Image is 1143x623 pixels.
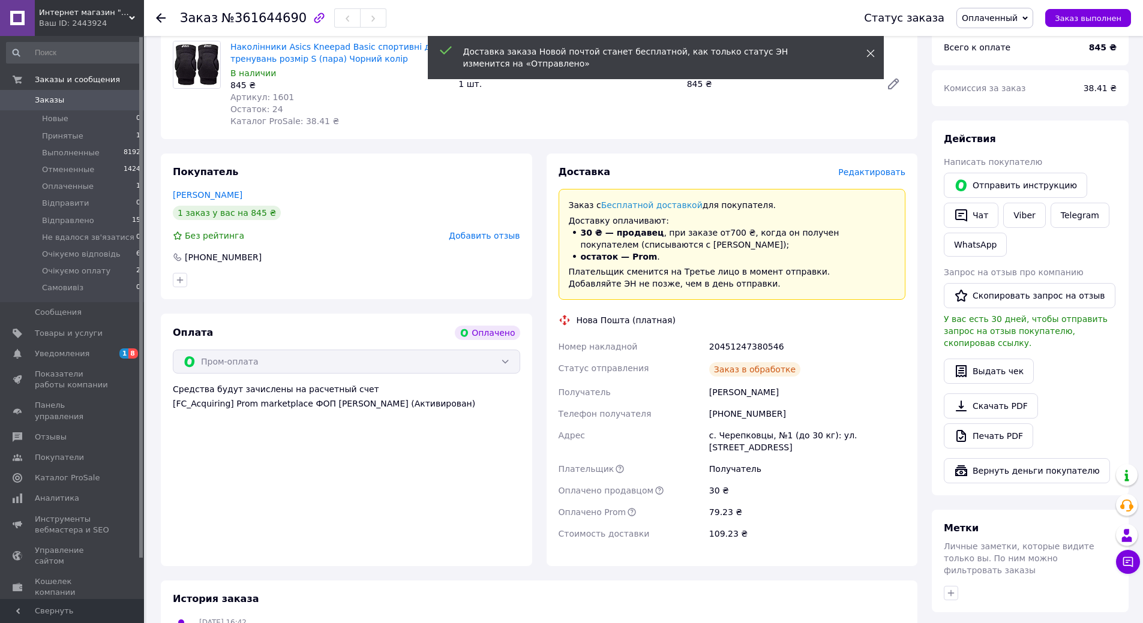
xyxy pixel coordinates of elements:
[569,199,896,212] p: Заказ с для покупателя.
[1084,83,1117,93] span: 38.41 ₴
[559,387,611,397] span: Получатель
[136,181,140,192] span: 1
[128,348,138,359] span: 8
[962,13,1018,23] span: Оплаченный
[559,409,652,419] span: Телефон получателя
[173,327,213,338] span: Оплата
[35,452,84,463] span: Покупатели
[944,423,1033,449] a: Печать PDF
[39,7,129,18] span: Интернет магазин "ЗаКупон"
[1116,550,1140,574] button: Чат с покупателем
[136,113,140,124] span: 0
[569,266,896,290] p: Плательщик сменится на Третье лицо в момент отправки. Добавляйте ЭН не позже, чем в день отправки.
[559,431,585,440] span: Адрес
[230,68,276,78] span: В наличии
[42,164,94,175] span: Отмененные
[707,523,908,544] div: 109.23 ₴
[156,12,166,24] div: Вернуться назад
[1045,9,1131,27] button: Заказ выполнен
[559,529,650,538] span: Стоимость доставки
[944,393,1038,419] a: Скачать PDF
[1003,203,1045,228] a: Viber
[944,203,998,228] button: Чат
[559,363,649,373] span: Статус отправления
[944,267,1084,277] span: Запрос на отзыв про компанию
[35,74,120,85] span: Заказы и сообщения
[136,232,140,243] span: 0
[569,227,896,251] li: , при заказе от 700 ₴ , когда он получен покупателем (списываются с [PERSON_NAME]);
[173,41,220,88] img: Наколінники Asics Kneepad Basic спортивні для тренувань розмір S (пара) Чорний колір
[42,266,110,276] span: Очікуємо оплату
[838,167,905,177] span: Редактировать
[230,42,441,64] a: Наколінники Asics Kneepad Basic спортивні для тренувань розмір S (пара) Чорний колір
[136,249,140,260] span: 6
[707,501,908,523] div: 79.23 ₴
[707,458,908,480] div: Получатель
[230,104,283,114] span: Остаток: 24
[944,157,1042,167] span: Написать покупателю
[581,228,664,237] b: 30 ₴ — продавец
[221,11,307,25] span: №361644690
[124,164,140,175] span: 1424
[39,18,144,29] div: Ваш ID: 2443924
[569,251,896,263] li: .
[944,283,1115,308] button: Скопировать запрос на отзыв
[42,198,89,209] span: Відправити
[944,359,1034,384] button: Выдать чек
[136,131,140,142] span: 1
[944,458,1110,483] button: Вернуть деньги покупателю
[230,92,294,102] span: Артикул: 1601
[180,11,218,25] span: Заказ
[707,336,908,357] div: 20451247380546
[35,95,64,106] span: Заказы
[1089,43,1117,52] b: 845 ₴
[1051,203,1109,228] a: Telegram
[35,472,100,483] span: Каталог ProSale
[35,493,79,504] span: Аналитика
[709,362,800,377] div: Заказ в обработке
[119,348,129,359] span: 1
[173,383,520,410] div: Средства будут зачислены на расчетный счет
[35,307,82,318] span: Сообщения
[559,486,654,495] span: Оплачено продавцом
[944,541,1094,575] span: Личные заметки, которые видите только вы. По ним можно фильтровать заказы
[449,231,520,240] span: Добавить отзыв
[136,282,140,293] span: 0
[35,328,103,339] span: Товары и услуги
[559,342,638,351] span: Номер накладной
[35,514,111,535] span: Инструменты вебмастера и SEO
[35,369,111,390] span: Показатели работы компании
[454,76,682,92] div: 1 шт.
[230,79,449,91] div: 845 ₴
[944,233,1007,257] a: WhatsApp
[42,249,121,260] span: Очікуємо відповідь
[707,425,908,458] div: с. Черепковцы, №1 (до 30 кг): ул. [STREET_ADDRESS]
[136,266,140,276] span: 2
[132,215,140,226] span: 15
[559,166,611,177] span: Доставка
[944,522,979,534] span: Метки
[581,252,658,261] b: остаток — Prom
[944,83,1026,93] span: Комиссия за заказ
[944,43,1010,52] span: Всего к оплате
[136,198,140,209] span: 0
[173,166,238,177] span: Покупатель
[6,42,142,64] input: Поиск
[864,12,944,24] div: Статус заказа
[707,403,908,425] div: [PHONE_NUMBER]
[184,251,263,263] div: [PHONE_NUMBER]
[173,593,259,604] span: История заказа
[944,173,1087,198] button: Отправить инструкцию
[42,131,83,142] span: Принятые
[463,46,836,70] div: Доставка заказа Новой почтой станет бесплатной, как только статус ЭН изменится на «Отправлено»
[42,215,94,226] span: Відправлено
[682,76,877,92] div: 845 ₴
[707,480,908,501] div: 30 ₴
[35,432,67,443] span: Отзывы
[185,231,244,240] span: Без рейтинга
[42,181,94,192] span: Оплаченные
[559,507,626,517] span: Оплачено Prom
[35,348,89,359] span: Уведомления
[42,232,134,243] span: Не вдалося зв'язатися
[173,206,281,220] div: 1 заказ у вас на 845 ₴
